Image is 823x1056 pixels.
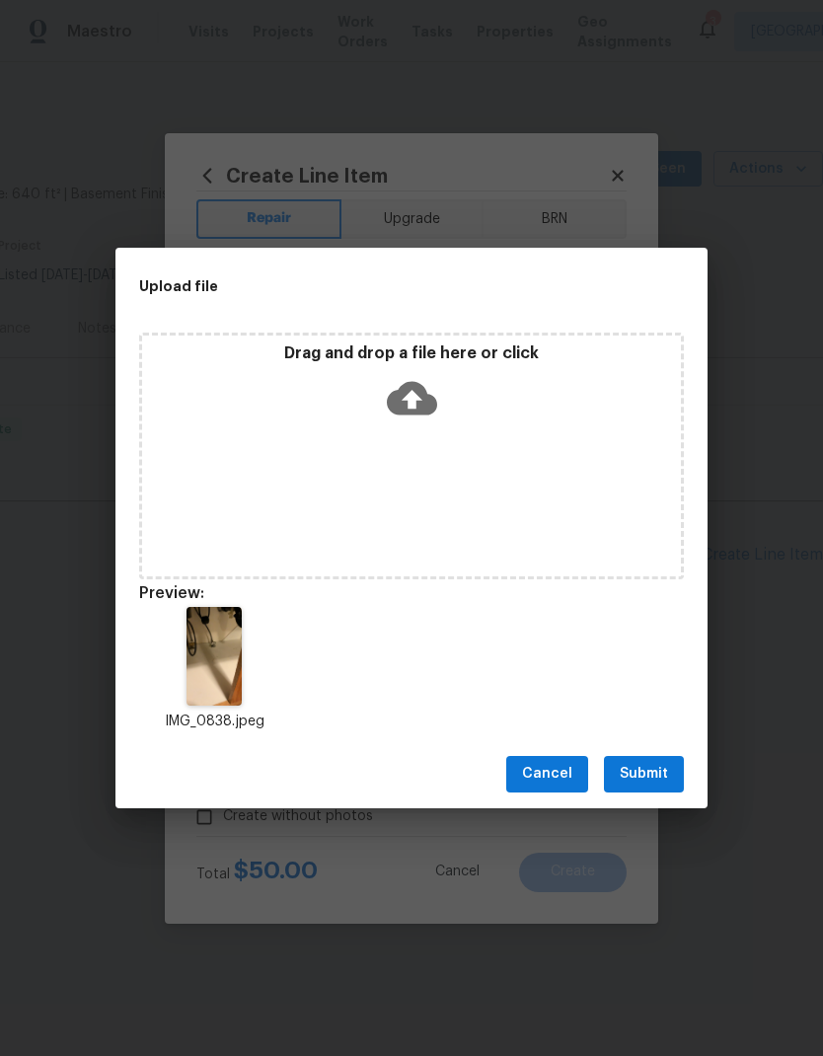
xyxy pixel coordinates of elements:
[506,756,588,792] button: Cancel
[620,762,668,787] span: Submit
[142,343,681,364] p: Drag and drop a file here or click
[522,762,572,787] span: Cancel
[139,275,595,297] h2: Upload file
[187,607,242,706] img: 9k=
[139,712,289,732] p: IMG_0838.jpeg
[604,756,684,792] button: Submit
